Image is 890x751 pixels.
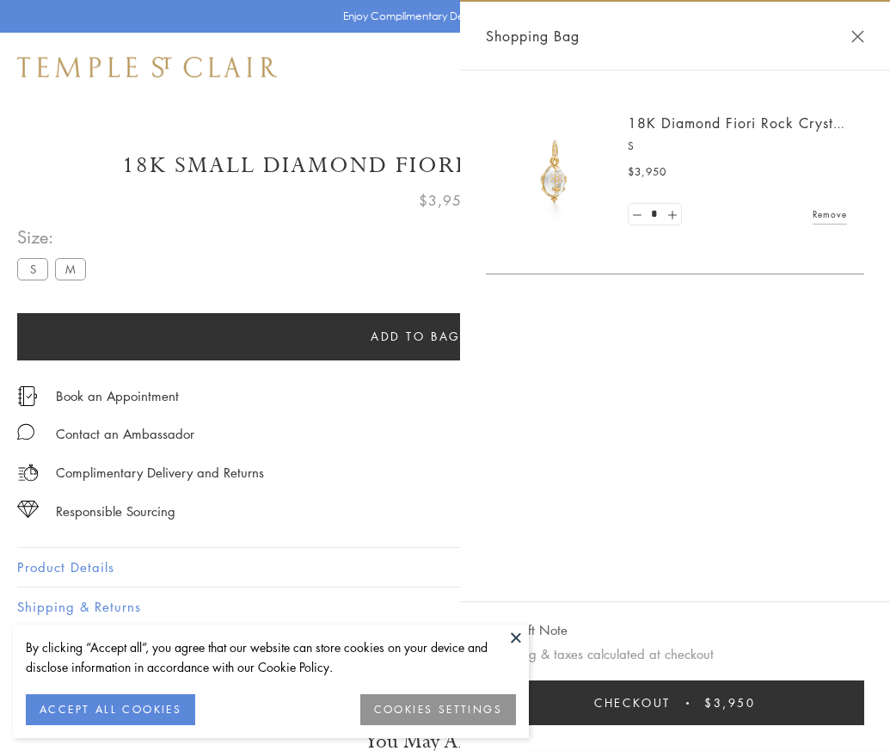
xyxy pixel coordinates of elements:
a: Book an Appointment [56,386,179,405]
label: M [55,258,86,280]
a: Remove [813,205,847,224]
img: P51889-E11FIORI [503,120,606,224]
h1: 18K Small Diamond Fiori Rock Crystal Amulet [17,151,873,181]
button: Product Details [17,548,873,587]
button: COOKIES SETTINGS [360,694,516,725]
span: $3,950 [704,693,756,712]
div: Responsible Sourcing [56,501,175,522]
button: ACCEPT ALL COOKIES [26,694,195,725]
p: S [628,138,847,155]
span: Size: [17,223,93,251]
img: icon_delivery.svg [17,462,39,483]
label: S [17,258,48,280]
span: Shopping Bag [486,25,580,47]
button: Add Gift Note [486,619,568,641]
p: Shipping & taxes calculated at checkout [486,643,864,665]
img: icon_appointment.svg [17,386,38,406]
div: Contact an Ambassador [56,423,194,445]
p: Complimentary Delivery and Returns [56,462,264,483]
button: Add to bag [17,313,814,360]
p: Enjoy Complimentary Delivery & Returns [343,8,538,25]
a: Set quantity to 0 [629,204,646,225]
div: By clicking “Accept all”, you agree that our website can store cookies on your device and disclos... [26,637,516,677]
button: Shipping & Returns [17,588,873,626]
img: MessageIcon-01_2.svg [17,423,34,440]
img: icon_sourcing.svg [17,501,39,518]
span: $3,950 [419,189,471,212]
img: Temple St. Clair [17,57,277,77]
button: Checkout $3,950 [486,680,864,725]
span: $3,950 [628,163,666,181]
button: Close Shopping Bag [851,30,864,43]
span: Checkout [594,693,671,712]
a: Set quantity to 2 [663,204,680,225]
span: Add to bag [371,327,461,346]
